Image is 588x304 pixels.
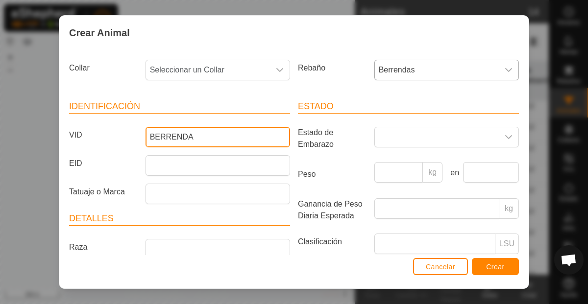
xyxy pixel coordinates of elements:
[472,258,519,275] button: Crear
[65,155,142,172] label: EID
[486,263,505,271] span: Crear
[294,127,370,150] label: Estado de Embarazo
[426,263,455,271] span: Cancelar
[499,60,518,80] div: dropdown trigger
[499,198,519,219] p-inputgroup-addon: kg
[294,162,370,187] label: Peso
[423,162,442,183] p-inputgroup-addon: kg
[375,60,499,80] span: Berrendas
[294,234,370,250] label: Clasificación
[146,60,270,80] span: Seleccionar un Collar
[294,60,370,76] label: Rebaño
[554,245,584,275] div: Chat abierto
[65,239,142,256] label: Raza
[65,60,142,76] label: Collar
[270,60,290,80] div: dropdown trigger
[446,167,459,179] label: en
[495,234,519,254] p-inputgroup-addon: LSU
[69,100,290,114] header: Identificación
[298,100,519,114] header: Estado
[65,184,142,200] label: Tatuaje o Marca
[499,127,518,147] div: dropdown trigger
[69,212,290,226] header: Detalles
[69,25,130,40] span: Crear Animal
[294,198,370,222] label: Ganancia de Peso Diaria Esperada
[65,127,142,143] label: VID
[413,258,468,275] button: Cancelar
